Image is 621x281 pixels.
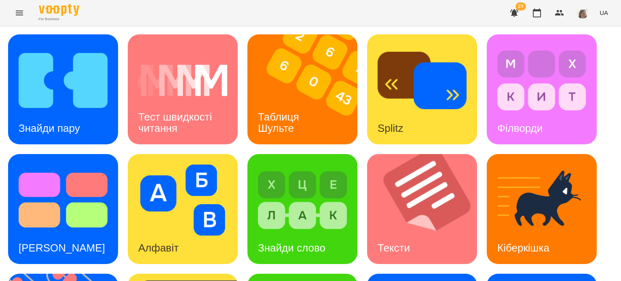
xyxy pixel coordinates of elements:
[138,111,215,134] h3: Тест швидкості читання
[497,242,549,254] h3: Кіберкішка
[378,122,403,134] h3: Splitz
[138,165,227,236] img: Алфавіт
[258,111,302,134] h3: Таблиця Шульте
[138,45,227,116] img: Тест швидкості читання
[39,17,79,22] span: For Business
[367,154,487,264] img: Тексти
[8,34,118,144] a: Знайди паруЗнайди пару
[247,34,368,144] img: Таблиця Шульте
[487,34,597,144] a: ФілвордиФілворди
[515,2,526,11] span: 29
[577,7,588,19] img: 4795d6aa07af88b41cce17a01eea78aa.jpg
[128,154,238,264] a: АлфавітАлфавіт
[128,34,238,144] a: Тест швидкості читанняТест швидкості читання
[378,242,410,254] h3: Тексти
[39,4,79,16] img: Voopty Logo
[487,154,597,264] a: КіберкішкаКіберкішка
[600,8,608,17] span: UA
[497,122,543,134] h3: Філворди
[8,154,118,264] a: Тест Струпа[PERSON_NAME]
[138,242,179,254] h3: Алфавіт
[247,34,357,144] a: Таблиця ШультеТаблиця Шульте
[596,5,611,20] button: UA
[10,3,29,23] button: Menu
[247,154,357,264] a: Знайди словоЗнайди слово
[367,154,477,264] a: ТекстиТексти
[19,122,80,134] h3: Знайди пару
[497,165,586,236] img: Кіберкішка
[378,45,467,116] img: Splitz
[258,165,347,236] img: Знайди слово
[19,242,105,254] h3: [PERSON_NAME]
[19,45,108,116] img: Знайди пару
[497,45,586,116] img: Філворди
[258,242,325,254] h3: Знайди слово
[367,34,477,144] a: SplitzSplitz
[19,165,108,236] img: Тест Струпа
